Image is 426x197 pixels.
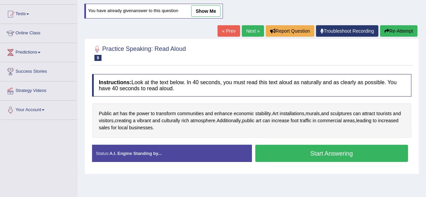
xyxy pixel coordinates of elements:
[256,117,261,124] span: Click to see word definition
[120,110,127,117] span: Click to see word definition
[0,62,77,79] a: Success Stories
[181,117,189,124] span: Click to see word definition
[356,117,371,124] span: Click to see word definition
[300,117,311,124] span: Click to see word definition
[118,124,128,131] span: Click to see word definition
[376,110,392,117] span: Click to see word definition
[242,117,255,124] span: Click to see word definition
[214,110,232,117] span: Click to see word definition
[162,117,180,124] span: Click to see word definition
[255,145,408,162] button: Start Answering
[378,117,399,124] span: Click to see word definition
[99,79,132,85] b: Instructions:
[92,74,411,97] h4: Look at the text below. In 40 seconds, you must read this text aloud as naturally and as clearly ...
[191,5,221,17] a: show me
[129,124,153,131] span: Click to see word definition
[393,110,401,117] span: Click to see word definition
[137,110,149,117] span: Click to see word definition
[156,110,176,117] span: Click to see word definition
[84,4,223,19] div: You have already given answer to this question
[92,145,252,162] div: Status:
[177,110,204,117] span: Click to see word definition
[0,81,77,98] a: Strategy Videos
[129,110,135,117] span: Click to see word definition
[362,110,375,117] span: Click to see word definition
[133,117,136,124] span: Click to see word definition
[99,124,110,131] span: Click to see word definition
[111,124,117,131] span: Click to see word definition
[92,103,411,138] div: . , , , . , , .
[330,110,352,117] span: Click to see word definition
[353,110,361,117] span: Click to see word definition
[0,43,77,60] a: Predictions
[255,110,271,117] span: Click to see word definition
[272,117,289,124] span: Click to see word definition
[266,25,314,37] button: Report Question
[217,117,241,124] span: Click to see word definition
[218,25,240,37] a: « Prev
[373,117,377,124] span: Click to see word definition
[99,117,114,124] span: Click to see word definition
[313,117,316,124] span: Click to see word definition
[318,117,342,124] span: Click to see word definition
[0,5,77,22] a: Tests
[94,55,102,61] span: 9
[291,117,299,124] span: Click to see word definition
[109,151,162,156] strong: A.I. Engine Standing by...
[306,110,320,117] span: Click to see word definition
[115,117,132,124] span: Click to see word definition
[280,110,304,117] span: Click to see word definition
[343,117,355,124] span: Click to see word definition
[263,117,271,124] span: Click to see word definition
[242,25,264,37] a: Next »
[321,110,329,117] span: Click to see word definition
[151,110,155,117] span: Click to see word definition
[191,117,216,124] span: Click to see word definition
[380,25,418,37] button: Re-Attempt
[113,110,118,117] span: Click to see word definition
[272,110,278,117] span: Click to see word definition
[205,110,213,117] span: Click to see word definition
[92,44,186,61] h2: Practice Speaking: Read Aloud
[234,110,254,117] span: Click to see word definition
[137,117,151,124] span: Click to see word definition
[99,110,112,117] span: Click to see word definition
[316,25,378,37] a: Troubleshoot Recording
[0,24,77,41] a: Online Class
[0,101,77,118] a: Your Account
[152,117,160,124] span: Click to see word definition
